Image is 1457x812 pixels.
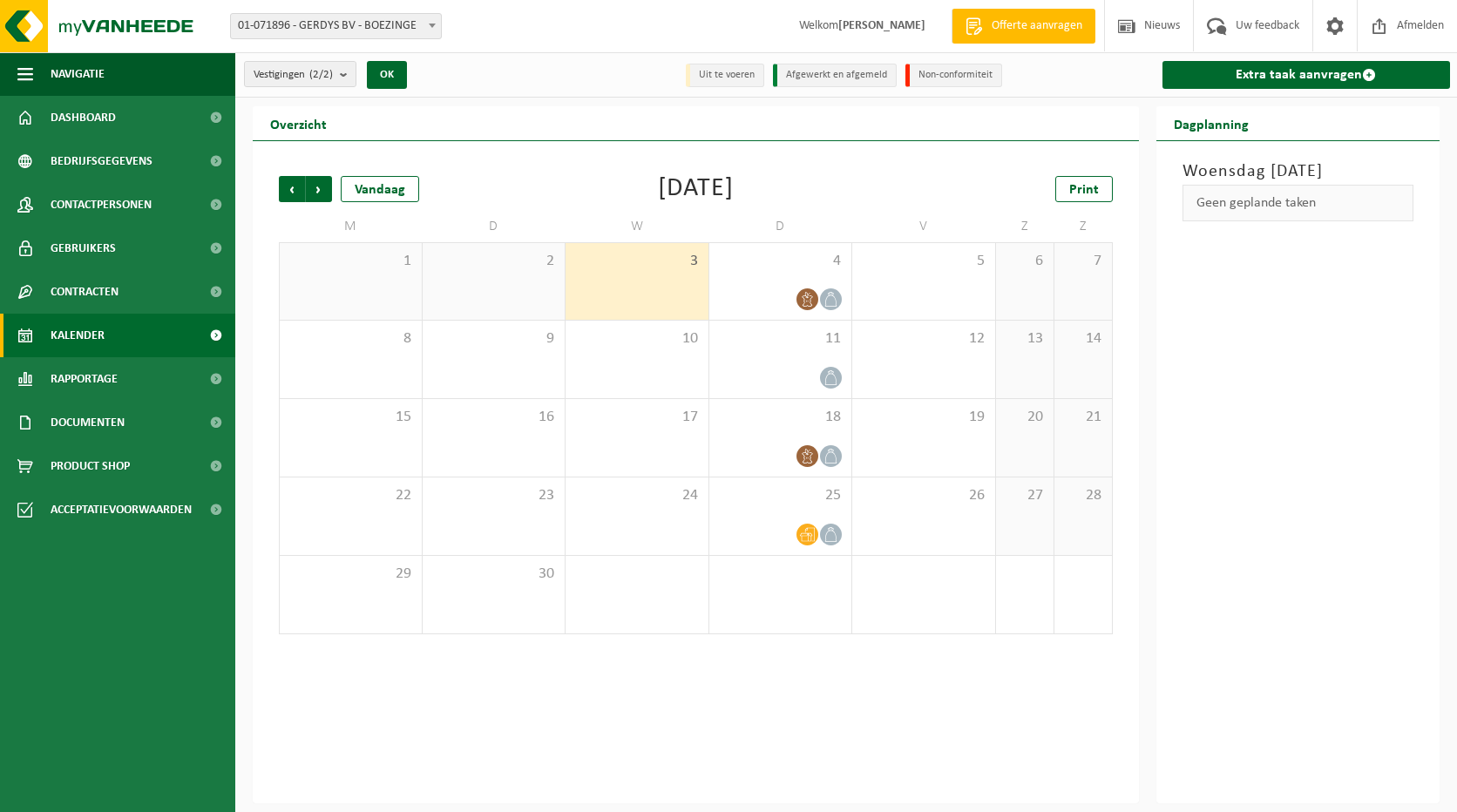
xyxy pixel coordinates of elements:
strong: [PERSON_NAME] [838,19,925,32]
span: Bedrijfsgegevens [51,139,152,183]
span: Contactpersonen [51,183,152,227]
span: Documenten [51,401,125,444]
td: V [852,211,996,242]
span: 24 [574,486,700,505]
span: Offerte aanvragen [987,17,1087,35]
a: Offerte aanvragen [952,9,1095,44]
span: Vorige [279,176,305,202]
span: Contracten [51,270,119,314]
button: Vestigingen(2/2) [244,61,356,87]
span: 1 [288,252,413,271]
span: 01-071896 - GERDYS BV - BOEZINGE [230,13,442,39]
h2: Dagplanning [1156,106,1266,140]
span: 17 [574,408,700,427]
span: Dashboard [51,96,116,139]
span: 18 [718,408,844,427]
span: 27 [1005,486,1045,505]
li: Afgewerkt en afgemeld [773,64,897,87]
span: 15 [288,408,413,427]
div: [DATE] [658,176,734,202]
span: 20 [1005,408,1045,427]
span: 28 [1063,486,1103,505]
span: 23 [431,486,557,505]
span: Acceptatievoorwaarden [51,488,192,531]
span: Product Shop [51,444,130,488]
h3: Woensdag [DATE] [1183,159,1414,185]
span: 12 [861,329,986,348]
span: 30 [431,565,557,584]
span: 5 [861,252,986,271]
span: 11 [718,329,844,348]
span: 26 [861,486,986,505]
span: Vestigingen [254,62,333,88]
a: Print [1055,176,1113,202]
span: 16 [431,408,557,427]
span: Volgende [306,176,332,202]
span: 8 [288,329,413,348]
div: Geen geplande taken [1183,185,1414,221]
count: (2/2) [309,69,333,80]
span: Rapportage [51,357,118,401]
a: Extra taak aanvragen [1162,61,1451,89]
span: Navigatie [51,52,105,96]
td: Z [996,211,1054,242]
span: Print [1069,183,1099,197]
span: 19 [861,408,986,427]
td: Z [1054,211,1113,242]
td: W [566,211,709,242]
h2: Overzicht [253,106,344,140]
span: 13 [1005,329,1045,348]
span: 01-071896 - GERDYS BV - BOEZINGE [231,14,441,38]
span: Kalender [51,314,105,357]
td: D [709,211,853,242]
span: 3 [574,252,700,271]
span: 7 [1063,252,1103,271]
span: 4 [718,252,844,271]
span: 22 [288,486,413,505]
span: 14 [1063,329,1103,348]
div: Vandaag [341,176,419,202]
li: Uit te voeren [686,64,764,87]
span: 25 [718,486,844,505]
button: OK [367,61,407,89]
span: Gebruikers [51,227,116,270]
span: 2 [431,252,557,271]
span: 10 [574,329,700,348]
li: Non-conformiteit [905,64,1002,87]
td: D [423,211,566,242]
span: 6 [1005,252,1045,271]
td: M [279,211,423,242]
span: 21 [1063,408,1103,427]
span: 9 [431,329,557,348]
span: 29 [288,565,413,584]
